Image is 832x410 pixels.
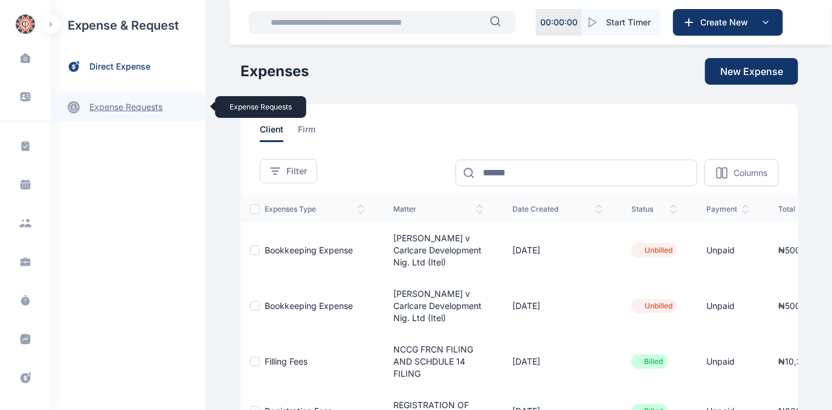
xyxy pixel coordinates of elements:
div: expense requestsexpense requests [51,83,205,122]
p: Columns [734,167,767,179]
button: Filter [260,159,317,183]
td: NCCG FRCN FILING AND SCHDULE 14 FILING [379,334,498,389]
p: 00 : 00 : 00 [540,16,578,28]
td: Unpaid [692,278,764,334]
span: client [260,123,283,142]
a: direct expense [51,51,205,83]
button: Create New [673,9,783,36]
a: Bookkeeping Expense [265,301,353,311]
button: Start Timer [582,9,660,36]
span: Filter [286,165,307,177]
span: firm [298,123,315,142]
span: payment [706,204,749,214]
span: ₦10,300.00 [778,356,826,366]
span: status [631,204,677,214]
a: Bookkeeping Expense [265,245,353,255]
span: expenses type [265,204,364,214]
h1: Expenses [240,62,309,81]
span: Start Timer [606,16,651,28]
span: New Expense [720,64,783,79]
td: Unpaid [692,223,764,278]
td: [PERSON_NAME] v Carlcare Development Nig. Ltd (Itel) [379,223,498,278]
span: direct expense [89,60,150,73]
button: Columns [705,159,779,186]
td: [DATE] [498,334,617,389]
li: Unbilled [636,246,672,255]
button: New Expense [705,58,798,85]
a: firm [298,123,330,142]
span: matter [393,204,483,214]
td: [PERSON_NAME] v Carlcare Development Nig. Ltd (Itel) [379,278,498,334]
td: [DATE] [498,223,617,278]
a: expense requests [51,93,205,122]
a: Filling Fees [265,356,308,366]
a: client [260,123,298,142]
li: Billed [636,357,663,366]
td: [DATE] [498,278,617,334]
li: Unbilled [636,301,672,311]
span: Create New [695,16,758,28]
span: date created [512,204,602,214]
td: Unpaid [692,334,764,389]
